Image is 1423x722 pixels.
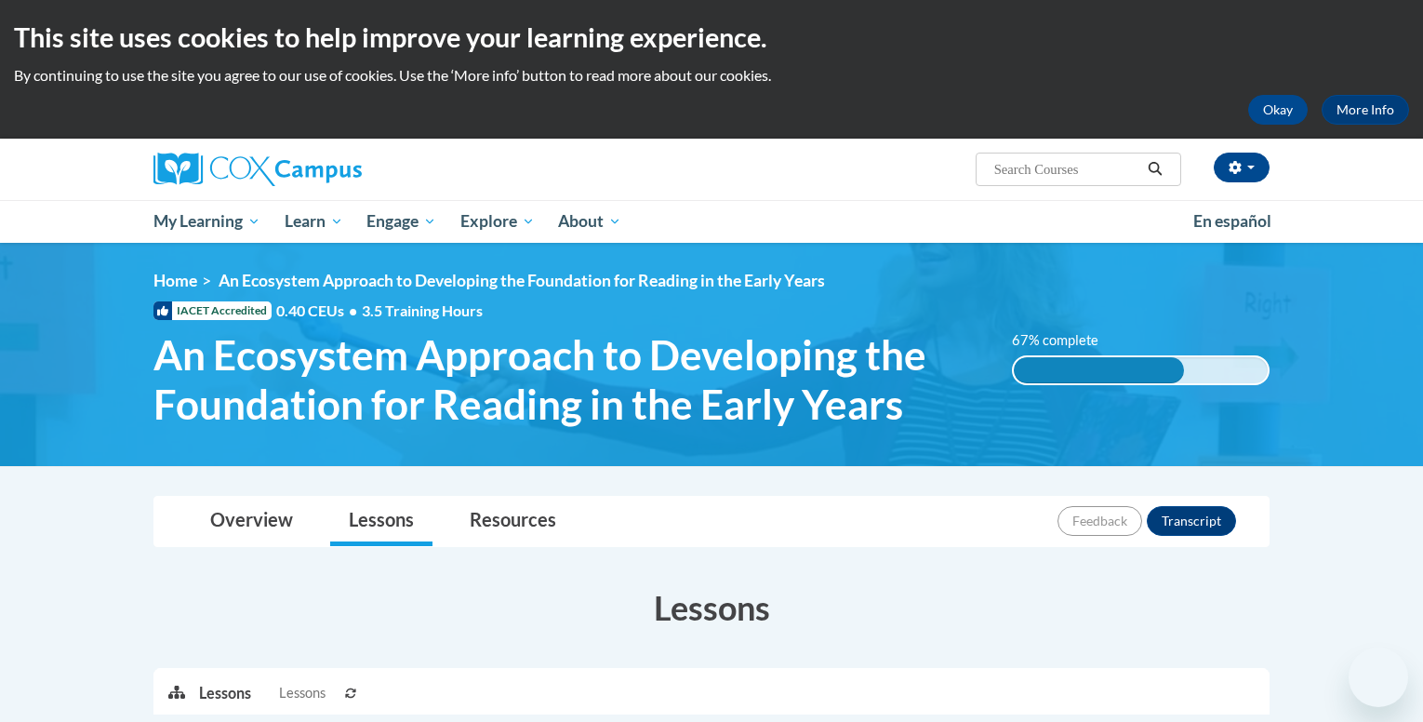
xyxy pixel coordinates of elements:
[1248,95,1308,125] button: Okay
[141,200,273,243] a: My Learning
[153,330,984,429] span: An Ecosystem Approach to Developing the Foundation for Reading in the Early Years
[349,301,357,319] span: •
[366,210,436,233] span: Engage
[547,200,634,243] a: About
[1214,153,1270,182] button: Account Settings
[1193,211,1271,231] span: En español
[14,19,1409,56] h2: This site uses cookies to help improve your learning experience.
[14,65,1409,86] p: By continuing to use the site you agree to our use of cookies. Use the ‘More info’ button to read...
[1322,95,1409,125] a: More Info
[354,200,448,243] a: Engage
[153,271,197,290] a: Home
[153,153,362,186] img: Cox Campus
[1014,357,1184,383] div: 67% complete
[219,271,825,290] span: An Ecosystem Approach to Developing the Foundation for Reading in the Early Years
[153,153,507,186] a: Cox Campus
[192,497,312,546] a: Overview
[1057,506,1142,536] button: Feedback
[1147,506,1236,536] button: Transcript
[330,497,432,546] a: Lessons
[362,301,483,319] span: 3.5 Training Hours
[1141,158,1169,180] button: Search
[285,210,343,233] span: Learn
[153,584,1270,631] h3: Lessons
[279,683,326,703] span: Lessons
[992,158,1141,180] input: Search Courses
[1012,330,1119,351] label: 67% complete
[126,200,1297,243] div: Main menu
[451,497,575,546] a: Resources
[273,200,355,243] a: Learn
[558,210,621,233] span: About
[153,301,272,320] span: IACET Accredited
[1181,202,1283,241] a: En español
[1349,648,1408,707] iframe: Button to launch messaging window
[199,683,251,703] p: Lessons
[448,200,547,243] a: Explore
[276,301,362,321] span: 0.40 CEUs
[460,210,535,233] span: Explore
[153,210,260,233] span: My Learning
